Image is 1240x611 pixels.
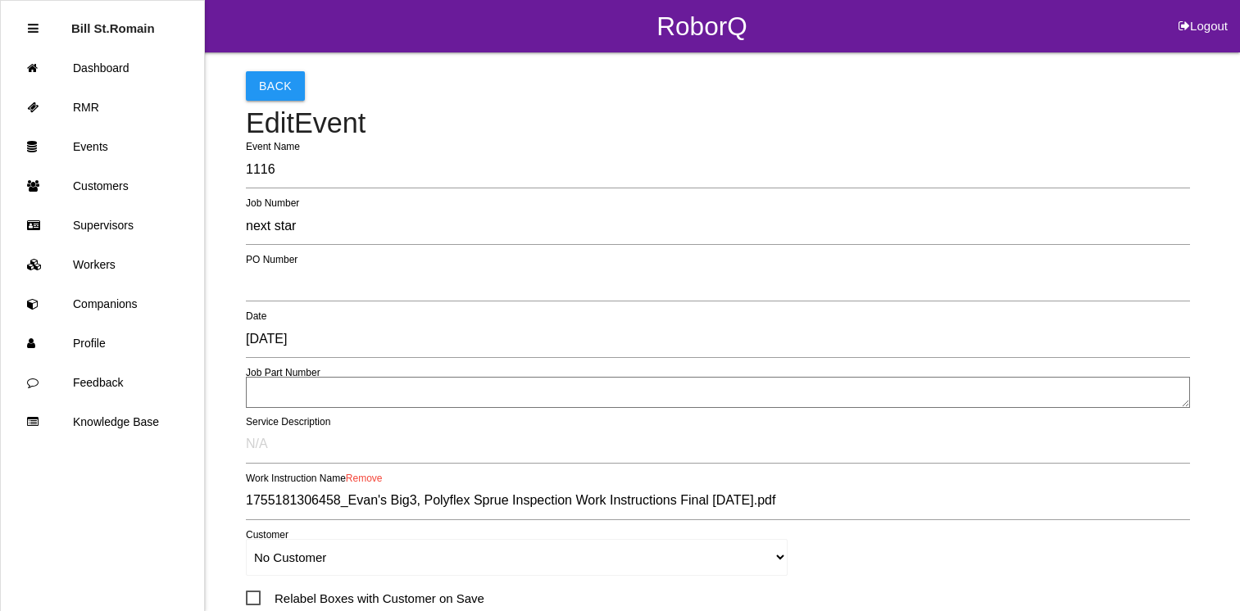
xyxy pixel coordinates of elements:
[1,245,204,284] a: Workers
[71,9,155,35] p: Bill St.Romain
[246,471,383,486] label: Work Instruction Name
[1,402,204,441] a: Knowledge Base
[246,414,330,429] label: Service Description
[246,196,299,210] label: Job Number
[246,527,288,542] label: Customer
[246,139,300,154] label: Event Name
[246,309,266,324] label: Date
[246,108,1190,139] h4: Edit Event
[1,48,204,88] a: Dashboard
[1,88,204,127] a: RMR
[1,284,204,324] a: Companions
[246,588,484,609] span: Relabel Boxes with Customer on Save
[28,9,39,48] div: Close
[246,71,305,101] button: Back
[246,207,1190,245] input: Required
[346,473,383,484] a: Remove
[246,426,1190,464] input: N/A
[246,252,298,267] label: PO Number
[1,363,204,402] a: Feedback
[1,166,204,206] a: Customers
[1,127,204,166] a: Events
[1,324,204,363] a: Profile
[1,206,204,245] a: Supervisors
[246,365,320,380] label: Job Part Number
